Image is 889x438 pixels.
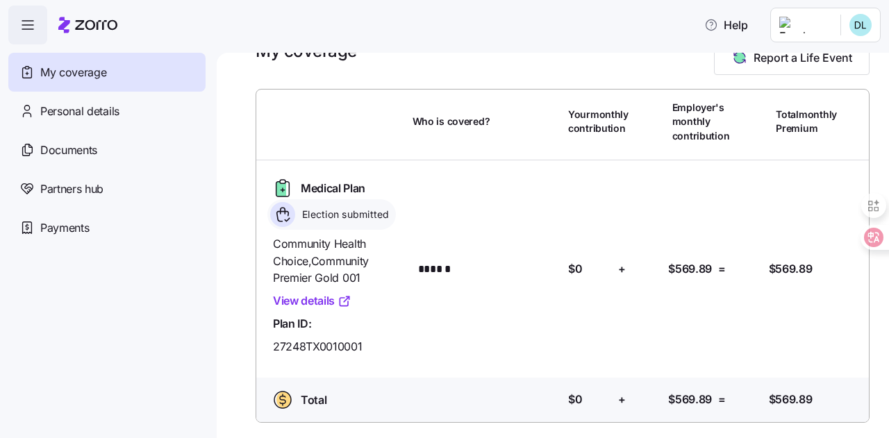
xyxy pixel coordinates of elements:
span: $569.89 [769,260,813,278]
span: Community Health Choice , Community Premier Gold 001 [273,235,401,287]
span: = [718,260,726,278]
span: Report a Life Event [754,49,852,66]
span: My coverage [40,64,106,81]
span: + [618,260,626,278]
span: $0 [568,260,582,278]
span: = [718,391,726,408]
span: $569.89 [668,391,712,408]
a: My coverage [8,53,206,92]
span: Plan ID: [273,315,311,332]
span: Election submitted [298,208,390,221]
span: Total monthly Premium [776,108,837,136]
span: Total [301,391,326,409]
button: Help [693,11,759,39]
a: Payments [8,208,206,247]
span: Employer's monthly contribution [672,101,730,143]
a: Partners hub [8,169,206,208]
span: Medical Plan [301,180,365,197]
a: Personal details [8,92,206,130]
a: Documents [8,130,206,169]
span: Documents [40,142,97,159]
span: $0 [568,391,582,408]
span: $569.89 [769,391,813,408]
span: + [618,391,626,408]
a: View details [273,292,351,310]
button: Report a Life Event [714,40,870,75]
span: Help [704,17,748,33]
span: Who is covered? [413,115,490,128]
span: 27248TX0010001 [273,338,363,355]
span: $569.89 [668,260,712,278]
span: Your monthly contribution [568,108,629,136]
span: Partners hub [40,180,103,198]
span: Payments [40,219,89,237]
span: Personal details [40,103,119,120]
img: Employer logo [779,17,829,33]
img: 33362015168109a1bc86c164a7246b19 [849,14,872,36]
